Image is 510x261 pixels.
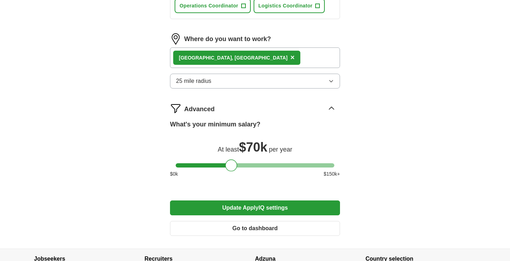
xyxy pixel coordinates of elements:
button: × [290,52,295,63]
div: [GEOGRAPHIC_DATA], [GEOGRAPHIC_DATA] [179,54,288,62]
span: × [290,53,295,61]
span: Logistics Coordinator [259,2,313,10]
span: $ 70k [239,140,267,154]
img: location.png [170,33,181,45]
span: $ 150 k+ [324,170,340,178]
label: What's your minimum salary? [170,120,260,129]
label: Where do you want to work? [184,34,271,44]
span: per year [269,146,292,153]
span: $ 0 k [170,170,178,178]
button: 25 mile radius [170,74,340,89]
span: Operations Coordinator [180,2,238,10]
img: filter [170,103,181,114]
button: Update ApplyIQ settings [170,200,340,215]
span: Advanced [184,104,215,114]
span: At least [218,146,239,153]
button: Go to dashboard [170,221,340,236]
span: 25 mile radius [176,77,211,85]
